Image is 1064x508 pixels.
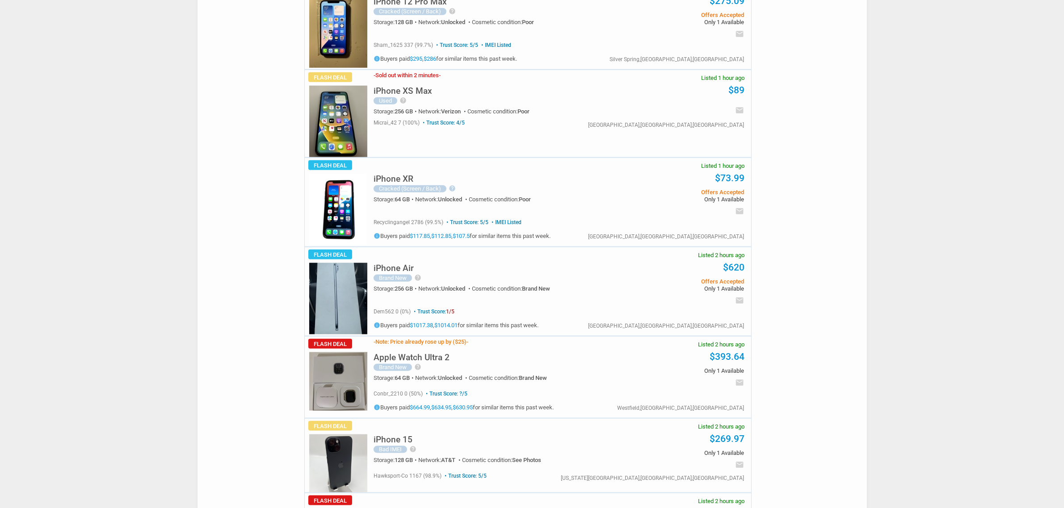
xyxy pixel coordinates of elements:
[441,457,455,463] span: AT&T
[400,97,407,104] i: help
[374,196,415,202] div: Storage:
[374,308,411,315] span: dem562 0 (0%)
[418,19,472,25] div: Network:
[710,351,744,362] a: $393.64
[439,72,441,79] span: -
[519,375,547,381] span: Brand New
[374,19,418,25] div: Storage:
[415,196,469,202] div: Network:
[308,339,352,349] span: Flash Deal
[374,175,413,183] h5: iPhone XR
[395,457,413,463] span: 128 GB
[431,404,451,411] a: $634.95
[698,341,744,347] span: Listed 2 hours ago
[522,19,534,25] span: Poor
[410,233,430,240] a: $117.85
[374,97,397,104] div: Used
[517,108,530,115] span: Poor
[309,174,367,245] img: s-l225.jpg
[434,42,478,48] span: Trust Score: 5/5
[479,42,511,48] span: IMEI Listed
[374,355,450,362] a: Apple Watch Ultra 2
[610,57,744,62] div: Silver Spring,[GEOGRAPHIC_DATA],[GEOGRAPHIC_DATA]
[374,233,380,239] i: info
[308,496,352,505] span: Flash Deal
[735,29,744,38] i: email
[374,446,407,453] div: Bad IMEI
[374,120,420,126] span: micrai_42 7 (100%)
[374,233,551,239] h5: Buyers paid , , for similar items this past week.
[609,196,744,202] span: Only 1 Available
[446,308,454,315] span: 1/5
[309,86,367,157] img: s-l225.jpg
[374,88,432,95] a: iPhone XS Max
[431,233,451,240] a: $112.85
[410,404,430,411] a: $664.99
[374,286,418,291] div: Storage:
[395,196,410,203] span: 64 GB
[395,375,410,381] span: 64 GB
[421,120,465,126] span: Trust Score: 4/5
[414,363,421,371] i: help
[418,108,467,114] div: Network:
[415,375,469,381] div: Network:
[374,108,418,114] div: Storage:
[414,274,421,281] i: help
[395,19,413,25] span: 128 GB
[374,55,380,62] i: info
[472,286,550,291] div: Cosmetic condition:
[723,262,744,273] a: $620
[418,286,472,291] div: Network:
[445,219,488,225] span: Trust Score: 5/5
[309,352,367,411] img: s-l225.jpg
[374,404,380,411] i: info
[374,72,375,79] span: -
[561,475,744,481] div: [US_STATE][GEOGRAPHIC_DATA],[GEOGRAPHIC_DATA],[GEOGRAPHIC_DATA]
[609,189,744,195] span: Offers Accepted
[395,108,413,115] span: 256 GB
[374,404,554,411] h5: Buyers paid , , for similar items this past week.
[374,364,412,371] div: Brand New
[443,473,487,479] span: Trust Score: 5/5
[309,434,367,492] img: s-l225.jpg
[374,457,418,463] div: Storage:
[410,56,422,62] a: $295
[374,219,443,225] span: recyclingangel 2786 (99.5%)
[374,473,442,479] span: hawksport-co 1167 (98.9%)
[469,375,547,381] div: Cosmetic condition:
[735,207,744,216] i: email
[609,450,744,456] span: Only 1 Available
[395,285,413,292] span: 256 GB
[309,263,367,334] img: s-l225.jpg
[467,108,530,114] div: Cosmetic condition:
[374,437,412,444] a: iPhone 15
[374,322,538,329] h5: Buyers paid , for similar items this past week.
[374,435,412,444] h5: iPhone 15
[374,185,446,192] div: Cracked (Screen / Back)
[374,87,432,95] h5: iPhone XS Max
[424,391,467,397] span: Trust Score: ?/5
[412,308,454,315] span: Trust Score:
[698,498,744,504] span: Listed 2 hours ago
[472,19,534,25] div: Cosmetic condition:
[735,460,744,469] i: email
[512,457,541,463] span: See Photos
[469,196,531,202] div: Cosmetic condition:
[374,339,468,345] h3: Note: Price already rose up by ($25)
[728,85,744,96] a: $89
[441,19,465,25] span: Unlocked
[609,12,744,18] span: Offers Accepted
[522,285,550,292] span: Brand New
[374,264,414,272] h5: iPhone Air
[438,375,462,381] span: Unlocked
[374,8,446,15] div: Cracked (Screen / Back)
[374,266,414,272] a: iPhone Air
[374,55,517,62] h5: Buyers paid , for similar items this past week.
[617,405,744,411] div: Westfield,[GEOGRAPHIC_DATA],[GEOGRAPHIC_DATA]
[462,457,541,463] div: Cosmetic condition:
[698,252,744,258] span: Listed 2 hours ago
[735,378,744,387] i: email
[467,338,468,345] span: -
[609,19,744,25] span: Only 1 Available
[374,42,433,48] span: sham_1625 337 (99.7%)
